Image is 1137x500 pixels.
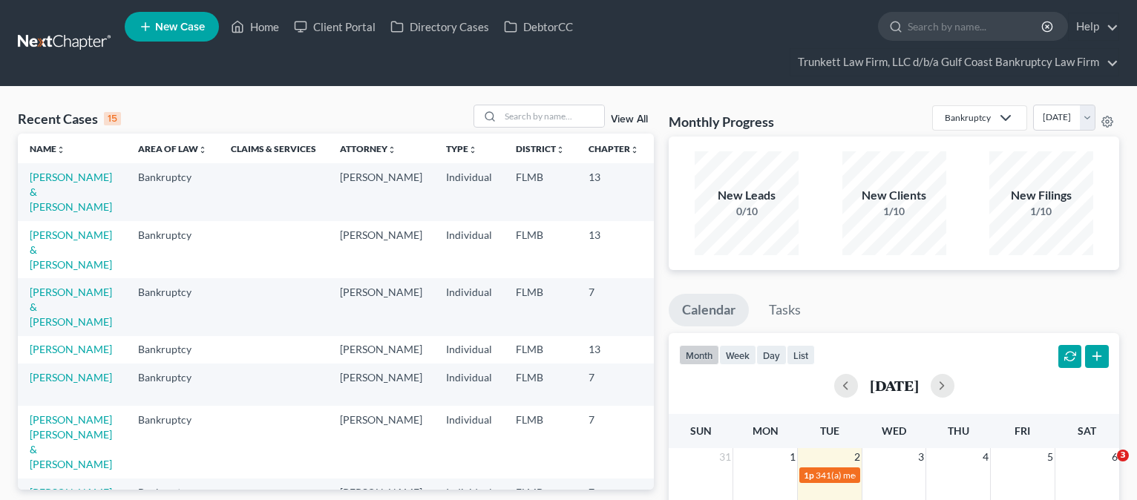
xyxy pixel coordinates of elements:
[908,13,1043,40] input: Search by name...
[651,278,722,335] td: 2:25-bk-01410
[434,406,504,478] td: Individual
[328,163,434,220] td: [PERSON_NAME]
[577,221,651,278] td: 13
[790,49,1118,76] a: Trunkett Law Firm, LLC d/b/a Gulf Coast Bankruptcy Law Firm
[126,278,219,335] td: Bankruptcy
[328,278,434,335] td: [PERSON_NAME]
[589,143,639,154] a: Chapterunfold_more
[788,448,797,466] span: 1
[516,143,565,154] a: Districtunfold_more
[223,13,286,40] a: Home
[30,371,112,384] a: [PERSON_NAME]
[18,110,121,128] div: Recent Cases
[577,278,651,335] td: 7
[126,163,219,220] td: Bankruptcy
[328,221,434,278] td: [PERSON_NAME]
[468,145,477,154] i: unfold_more
[695,187,799,204] div: New Leads
[504,278,577,335] td: FLMB
[126,221,219,278] td: Bankruptcy
[340,143,396,154] a: Attorneyunfold_more
[1078,424,1096,437] span: Sat
[989,187,1093,204] div: New Filings
[328,406,434,478] td: [PERSON_NAME]
[504,336,577,364] td: FLMB
[787,345,815,365] button: list
[328,364,434,406] td: [PERSON_NAME]
[651,406,722,478] td: 2:25-bk-01607
[718,448,733,466] span: 31
[989,204,1093,219] div: 1/10
[328,336,434,364] td: [PERSON_NAME]
[679,345,719,365] button: month
[497,13,580,40] a: DebtorCC
[945,111,991,124] div: Bankruptcy
[126,336,219,364] td: Bankruptcy
[434,278,504,335] td: Individual
[387,145,396,154] i: unfold_more
[1015,424,1030,437] span: Fri
[504,163,577,220] td: FLMB
[30,413,112,470] a: [PERSON_NAME] [PERSON_NAME] & [PERSON_NAME]
[219,134,328,163] th: Claims & Services
[611,114,648,125] a: View All
[719,345,756,365] button: week
[917,448,925,466] span: 3
[870,378,919,393] h2: [DATE]
[126,406,219,478] td: Bankruptcy
[948,424,969,437] span: Thu
[434,336,504,364] td: Individual
[577,163,651,220] td: 13
[853,448,862,466] span: 2
[56,145,65,154] i: unfold_more
[556,145,565,154] i: unfold_more
[577,364,651,406] td: 7
[138,143,207,154] a: Area of Lawunfold_more
[577,336,651,364] td: 13
[820,424,839,437] span: Tue
[842,187,946,204] div: New Clients
[198,145,207,154] i: unfold_more
[500,105,604,127] input: Search by name...
[126,364,219,406] td: Bankruptcy
[669,113,774,131] h3: Monthly Progress
[30,486,112,499] a: [PERSON_NAME]
[286,13,383,40] a: Client Portal
[30,286,112,328] a: [PERSON_NAME] & [PERSON_NAME]
[434,364,504,406] td: Individual
[1117,450,1129,461] span: 3
[30,171,112,213] a: [PERSON_NAME] & [PERSON_NAME]
[842,204,946,219] div: 1/10
[669,294,749,326] a: Calendar
[434,163,504,220] td: Individual
[104,112,121,125] div: 15
[1110,448,1119,466] span: 6
[690,424,712,437] span: Sun
[30,228,112,271] a: [PERSON_NAME] & [PERSON_NAME]
[630,145,639,154] i: unfold_more
[981,448,990,466] span: 4
[695,204,799,219] div: 0/10
[1069,13,1118,40] a: Help
[577,406,651,478] td: 7
[504,221,577,278] td: FLMB
[504,406,577,478] td: FLMB
[651,163,722,220] td: 2:25-bk-01720
[816,470,1038,481] span: 341(a) meeting for [PERSON_NAME] & [PERSON_NAME]
[651,364,722,406] td: 2:25-bk-01499
[446,143,477,154] a: Typeunfold_more
[1087,450,1122,485] iframe: Intercom live chat
[30,343,112,355] a: [PERSON_NAME]
[756,294,814,326] a: Tasks
[30,143,65,154] a: Nameunfold_more
[155,22,205,33] span: New Case
[383,13,497,40] a: Directory Cases
[882,424,906,437] span: Wed
[804,470,814,481] span: 1p
[756,345,787,365] button: day
[434,221,504,278] td: Individual
[753,424,779,437] span: Mon
[504,364,577,406] td: FLMB
[1046,448,1055,466] span: 5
